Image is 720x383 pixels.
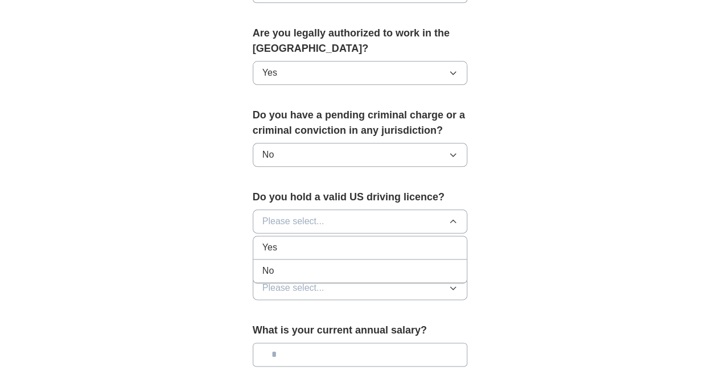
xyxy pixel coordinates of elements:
button: Please select... [253,209,468,233]
button: Please select... [253,276,468,300]
span: No [262,148,274,162]
span: No [262,264,274,278]
span: Yes [262,66,277,80]
span: Please select... [262,281,324,295]
span: Yes [262,241,277,254]
label: Do you hold a valid US driving licence? [253,190,468,205]
label: Are you legally authorized to work in the [GEOGRAPHIC_DATA]? [253,26,468,56]
label: What is your current annual salary? [253,323,468,338]
label: Do you have a pending criminal charge or a criminal conviction in any jurisdiction? [253,108,468,138]
button: Yes [253,61,468,85]
span: Please select... [262,215,324,228]
button: No [253,143,468,167]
